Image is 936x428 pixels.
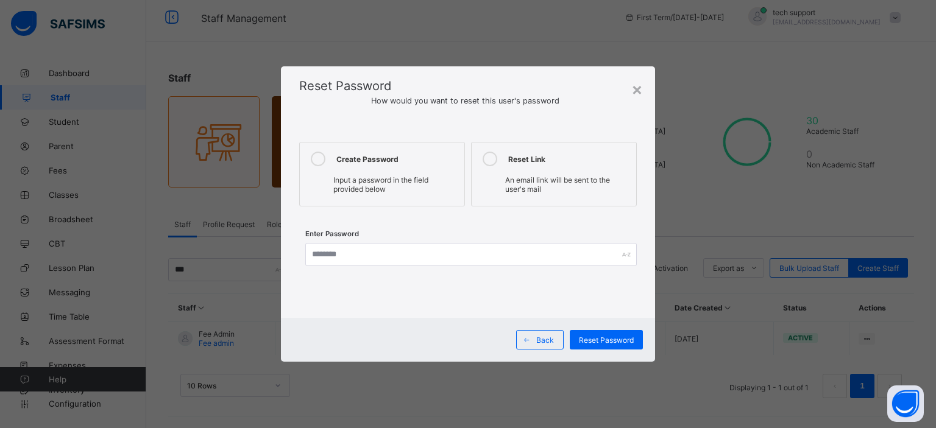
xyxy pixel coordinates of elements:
span: Input a password in the field provided below [333,175,428,194]
span: An email link will be sent to the user's mail [505,175,610,194]
div: Reset Link [508,152,630,166]
span: How would you want to reset this user's password [299,96,637,105]
span: Reset Password [299,79,391,93]
label: Enter Password [305,230,359,238]
button: Open asap [887,385,924,422]
span: Reset Password [579,335,634,345]
span: Back [536,335,554,345]
div: Create Password [336,152,458,166]
div: × [631,79,643,99]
